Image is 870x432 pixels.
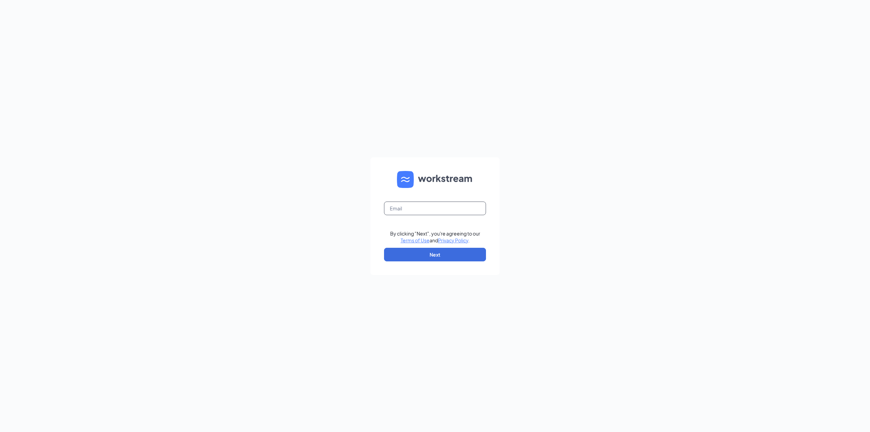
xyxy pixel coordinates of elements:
[401,237,430,243] a: Terms of Use
[397,171,473,188] img: WS logo and Workstream text
[384,248,486,261] button: Next
[384,202,486,215] input: Email
[390,230,480,244] div: By clicking "Next", you're agreeing to our and .
[438,237,468,243] a: Privacy Policy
